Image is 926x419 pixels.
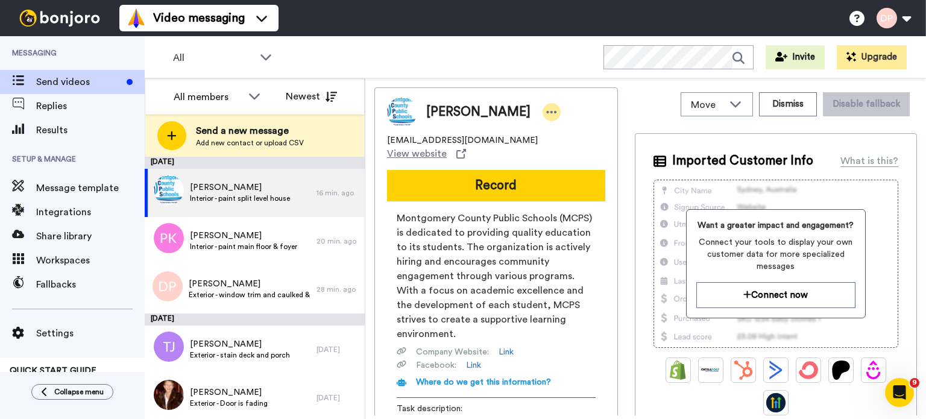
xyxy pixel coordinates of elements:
[36,205,145,219] span: Integrations
[831,361,851,380] img: Patreon
[426,103,531,121] span: [PERSON_NAME]
[36,326,145,341] span: Settings
[153,10,245,27] span: Video messaging
[416,378,551,386] span: Where do we get this information?
[669,361,688,380] img: Shopify
[734,361,753,380] img: Hubspot
[154,380,184,410] img: 7877e7d5-6b8f-4f96-bf22-d49bdb0b391a.jpg
[189,290,310,300] span: Exterior - window trim and caulked & front and side door trim painted
[190,194,290,203] span: Interior - paint split level house
[36,181,145,195] span: Message template
[387,146,447,161] span: View website
[190,338,290,350] span: [PERSON_NAME]
[190,181,290,194] span: [PERSON_NAME]
[317,393,359,403] div: [DATE]
[466,359,481,371] a: Link
[766,361,786,380] img: ActiveCampaign
[127,8,146,28] img: vm-color.svg
[766,393,786,412] img: GoHighLevel
[910,378,919,388] span: 9
[696,236,855,273] span: Connect your tools to display your own customer data for more specialized messages
[864,361,883,380] img: Drip
[14,10,105,27] img: bj-logo-header-white.svg
[317,285,359,294] div: 28 min. ago
[36,253,145,268] span: Workspaces
[499,346,514,358] a: Link
[196,124,304,138] span: Send a new message
[766,45,825,69] button: Invite
[190,230,297,242] span: [PERSON_NAME]
[145,313,365,326] div: [DATE]
[840,154,898,168] div: What is this?
[173,51,254,65] span: All
[317,188,359,198] div: 16 min. ago
[691,98,723,112] span: Move
[672,152,813,170] span: Imported Customer Info
[154,223,184,253] img: pk.png
[387,146,466,161] a: View website
[54,387,104,397] span: Collapse menu
[174,90,242,104] div: All members
[416,359,456,371] span: Facebook :
[190,399,268,408] span: Exterior - Door is fading
[799,361,818,380] img: ConvertKit
[416,346,489,358] span: Company Website :
[317,345,359,354] div: [DATE]
[387,134,538,146] span: [EMAIL_ADDRESS][DOMAIN_NAME]
[823,92,910,116] button: Disable fallback
[154,175,184,205] img: d8f1f4e3-4bb6-4439-aaf8-8a59b15a8de2.png
[397,211,596,341] span: Montgomery County Public Schools (MCPS) is dedicated to providing quality education to its studen...
[36,75,122,89] span: Send videos
[36,99,145,113] span: Replies
[153,271,183,301] img: dp.png
[190,386,268,399] span: [PERSON_NAME]
[885,378,914,407] iframe: Intercom live chat
[10,367,96,375] span: QUICK START GUIDE
[145,157,365,169] div: [DATE]
[36,229,145,244] span: Share library
[189,278,310,290] span: [PERSON_NAME]
[31,384,113,400] button: Collapse menu
[397,403,481,415] span: Task description :
[190,350,290,360] span: Exterior - stain deck and porch
[696,219,855,232] span: Want a greater impact and engagement?
[837,45,907,69] button: Upgrade
[196,138,304,148] span: Add new contact or upload CSV
[696,282,855,308] button: Connect now
[387,97,417,127] img: Image of Mindy Stanley
[154,332,184,362] img: tj.png
[36,277,145,292] span: Fallbacks
[36,123,145,137] span: Results
[759,92,817,116] button: Dismiss
[387,170,605,201] button: Record
[701,361,720,380] img: Ontraport
[277,84,346,109] button: Newest
[190,242,297,251] span: Interior - paint main floor & foyer
[317,236,359,246] div: 20 min. ago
